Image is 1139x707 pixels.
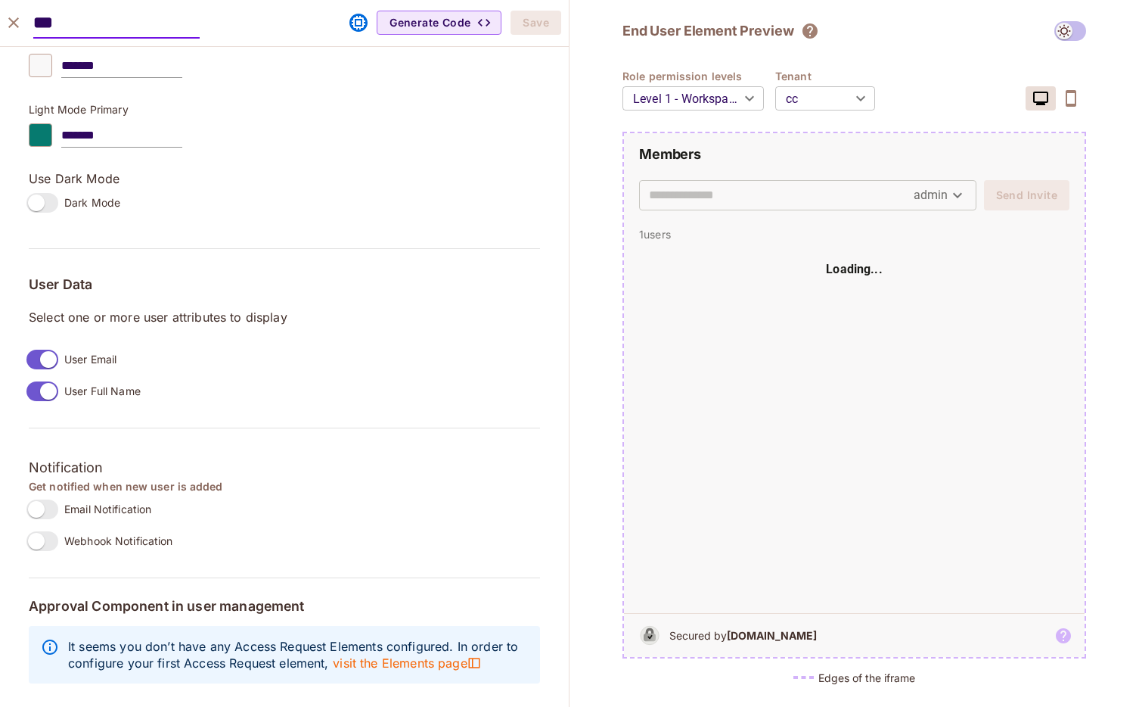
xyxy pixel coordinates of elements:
[622,69,775,83] h4: Role permission levels
[29,479,540,494] h4: Get notified when new user is added
[29,309,540,325] p: Select one or more user attributes to display
[636,621,663,649] img: b&w logo
[669,628,817,643] h5: Secured by
[639,145,1069,164] h2: Members
[727,629,817,642] b: [DOMAIN_NAME]
[914,183,967,207] div: admin
[333,655,481,671] span: visit the Elements page
[775,77,875,120] div: cc
[64,384,141,398] span: User Full Name
[622,22,793,40] h2: End User Element Preview
[511,11,561,35] button: Save
[64,534,173,548] span: Webhook Notification
[984,180,1069,210] button: Send Invite
[29,456,540,479] h3: Notification
[826,260,883,279] h4: Loading...
[349,14,368,32] svg: This element was embedded
[29,599,540,614] h5: Approval Component in user management
[64,502,151,516] span: Email Notification
[29,277,540,292] h5: User Data
[29,170,540,187] p: Use Dark Mode
[68,638,528,671] p: It seems you don’t have any Access Request Elements configured. In order to configure your first ...
[29,104,540,116] p: Light Mode Primary
[775,69,886,83] h4: Tenant
[818,671,915,685] h5: Edges of the iframe
[801,22,819,40] svg: The element will only show tenant specific content. No user information will be visible across te...
[64,352,116,366] span: User Email
[64,195,120,210] span: Dark Mode
[639,227,1069,241] p: 1 users
[377,11,501,35] button: Generate Code
[622,77,764,120] div: Level 1 - Workspace Owner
